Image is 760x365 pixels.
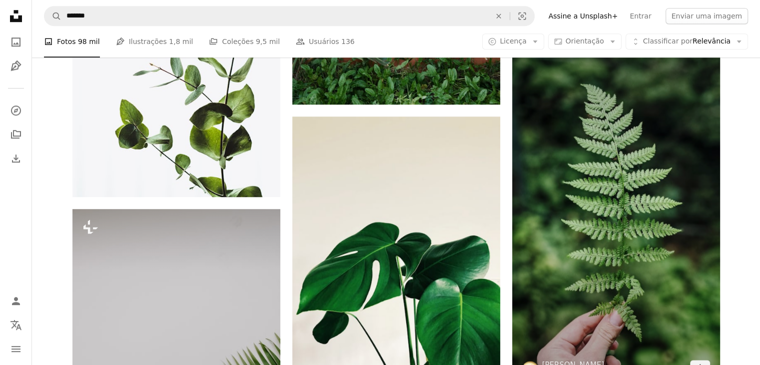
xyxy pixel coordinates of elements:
button: Orientação [548,34,622,50]
a: Coleções 9,5 mil [209,26,280,58]
span: 136 [341,36,355,47]
a: Coleções [6,124,26,144]
span: 1,8 mil [169,36,193,47]
span: Classificar por [643,37,693,45]
a: folhas verdes no fundo branco [292,250,500,259]
button: Idioma [6,315,26,335]
button: Licença [482,34,544,50]
a: Ilustrações 1,8 mil [116,26,193,58]
button: Pesquisa visual [510,6,534,25]
a: Ilustrações [6,56,26,76]
a: Planta de samambaia verde em close up fotografia [512,196,720,205]
button: Enviar uma imagem [666,8,748,24]
button: Menu [6,339,26,359]
button: Classificar porRelevância [626,34,748,50]
a: Fotos [6,32,26,52]
a: Usuários 136 [296,26,355,58]
span: Relevância [643,37,731,47]
a: Assine a Unsplash+ [543,8,624,24]
button: Pesquise na Unsplash [44,6,61,25]
form: Pesquise conteúdo visual em todo o site [44,6,535,26]
a: Início — Unsplash [6,6,26,28]
span: Licença [500,37,526,45]
a: Explorar [6,100,26,120]
a: Entrar [624,8,657,24]
button: Limpar [488,6,510,25]
span: Orientação [566,37,604,45]
a: Histórico de downloads [6,148,26,168]
a: Entrar / Cadastrar-se [6,291,26,311]
span: 9,5 mil [256,36,280,47]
